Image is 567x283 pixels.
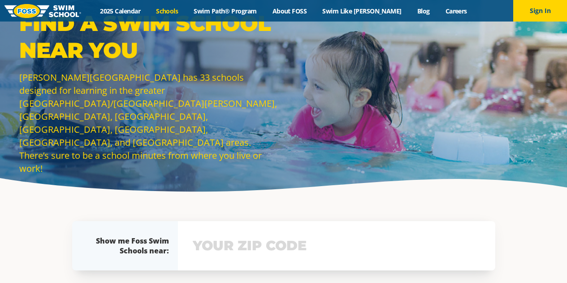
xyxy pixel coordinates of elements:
[4,4,81,18] img: FOSS Swim School Logo
[90,236,169,256] div: Show me Foss Swim Schools near:
[437,7,475,15] a: Careers
[186,7,264,15] a: Swim Path® Program
[148,7,186,15] a: Schools
[315,7,410,15] a: Swim Like [PERSON_NAME]
[264,7,315,15] a: About FOSS
[19,71,279,175] p: [PERSON_NAME][GEOGRAPHIC_DATA] has 33 schools designed for learning in the greater [GEOGRAPHIC_DA...
[190,233,483,259] input: YOUR ZIP CODE
[19,10,279,64] p: Find a Swim School Near You
[92,7,148,15] a: 2025 Calendar
[409,7,437,15] a: Blog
